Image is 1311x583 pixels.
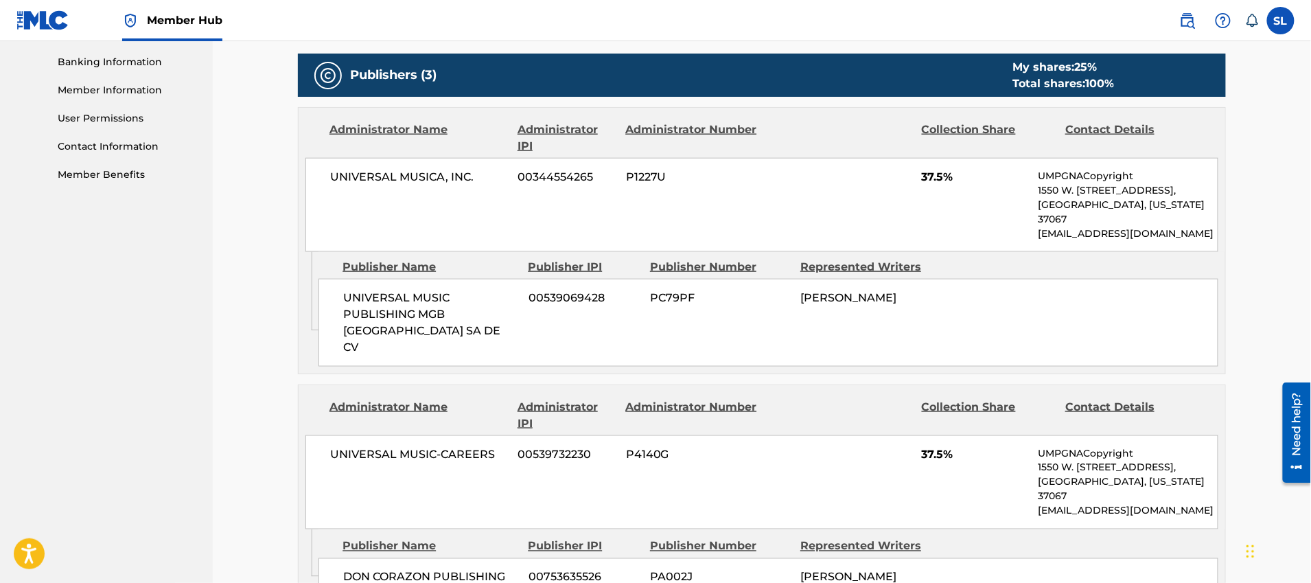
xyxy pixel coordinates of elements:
[58,111,196,126] a: User Permissions
[1065,122,1198,155] div: Contact Details
[1179,12,1196,29] img: search
[528,259,640,275] div: Publisher IPI
[343,259,518,275] div: Publisher Name
[58,83,196,98] a: Member Information
[122,12,139,29] img: Top Rightsholder
[58,55,196,69] a: Banking Information
[529,290,640,306] span: 00539069428
[58,168,196,182] a: Member Benefits
[1267,7,1295,34] div: User Menu
[1074,60,1097,73] span: 25 %
[528,538,640,555] div: Publisher IPI
[1065,399,1198,432] div: Contact Details
[147,12,222,28] span: Member Hub
[1209,7,1237,34] div: Help
[650,538,790,555] div: Publisher Number
[1242,517,1311,583] div: Widget de chat
[518,399,615,432] div: Administrator IPI
[1273,378,1311,488] iframe: Resource Center
[922,399,1055,432] div: Collection Share
[1039,446,1218,461] p: UMPGNACopyright
[1012,76,1114,92] div: Total shares:
[329,122,507,155] div: Administrator Name
[1039,183,1218,198] p: 1550 W. [STREET_ADDRESS],
[1242,517,1311,583] iframe: Chat Widget
[518,446,616,463] span: 00539732230
[800,291,896,304] span: [PERSON_NAME]
[343,290,518,356] span: UNIVERSAL MUSIC PUBLISHING MGB [GEOGRAPHIC_DATA] SA DE CV
[1039,461,1218,475] p: 1550 W. [STREET_ADDRESS],
[1246,531,1255,572] div: Arrastrar
[1039,227,1218,241] p: [EMAIL_ADDRESS][DOMAIN_NAME]
[1039,198,1218,227] p: [GEOGRAPHIC_DATA], [US_STATE] 37067
[1039,504,1218,518] p: [EMAIL_ADDRESS][DOMAIN_NAME]
[1039,169,1218,183] p: UMPGNACopyright
[1215,12,1231,29] img: help
[650,259,790,275] div: Publisher Number
[330,169,508,185] span: UNIVERSAL MUSICA, INC.
[329,399,507,432] div: Administrator Name
[1245,14,1259,27] div: Notifications
[330,446,508,463] span: UNIVERSAL MUSIC-CAREERS
[800,259,940,275] div: Represented Writers
[350,67,437,83] h5: Publishers (3)
[320,67,336,84] img: Publishers
[518,169,616,185] span: 00344554265
[650,290,790,306] span: PC79PF
[518,122,615,155] div: Administrator IPI
[16,10,69,30] img: MLC Logo
[1174,7,1201,34] a: Public Search
[800,538,940,555] div: Represented Writers
[1085,77,1114,90] span: 100 %
[922,446,1028,463] span: 37.5%
[922,169,1028,185] span: 37.5%
[922,122,1055,155] div: Collection Share
[625,122,758,155] div: Administrator Number
[626,446,759,463] span: P4140G
[1012,59,1114,76] div: My shares:
[625,399,758,432] div: Administrator Number
[1039,475,1218,504] p: [GEOGRAPHIC_DATA], [US_STATE] 37067
[626,169,759,185] span: P1227U
[58,139,196,154] a: Contact Information
[343,538,518,555] div: Publisher Name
